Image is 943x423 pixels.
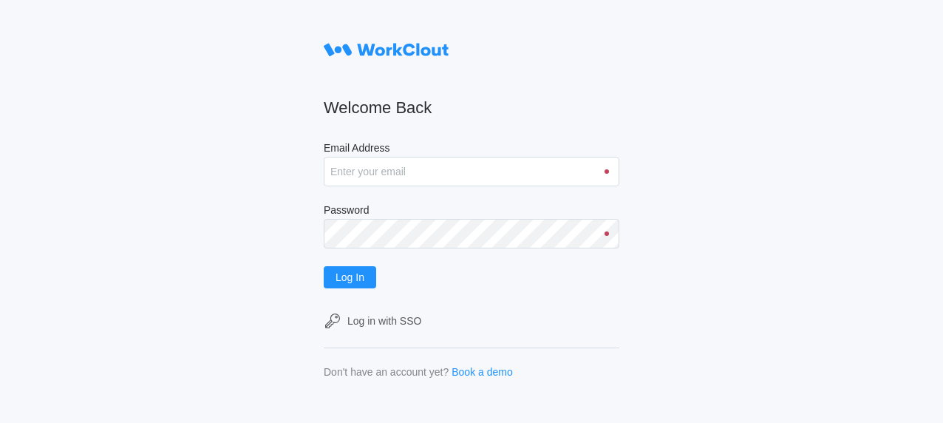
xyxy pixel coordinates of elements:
a: Log in with SSO [324,312,619,330]
div: Don't have an account yet? [324,366,449,378]
label: Email Address [324,142,619,157]
button: Log In [324,266,376,288]
input: Enter your email [324,157,619,186]
a: Book a demo [452,366,513,378]
label: Password [324,204,619,219]
span: Log In [336,272,364,282]
div: Log in with SSO [347,315,421,327]
h2: Welcome Back [324,98,619,118]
